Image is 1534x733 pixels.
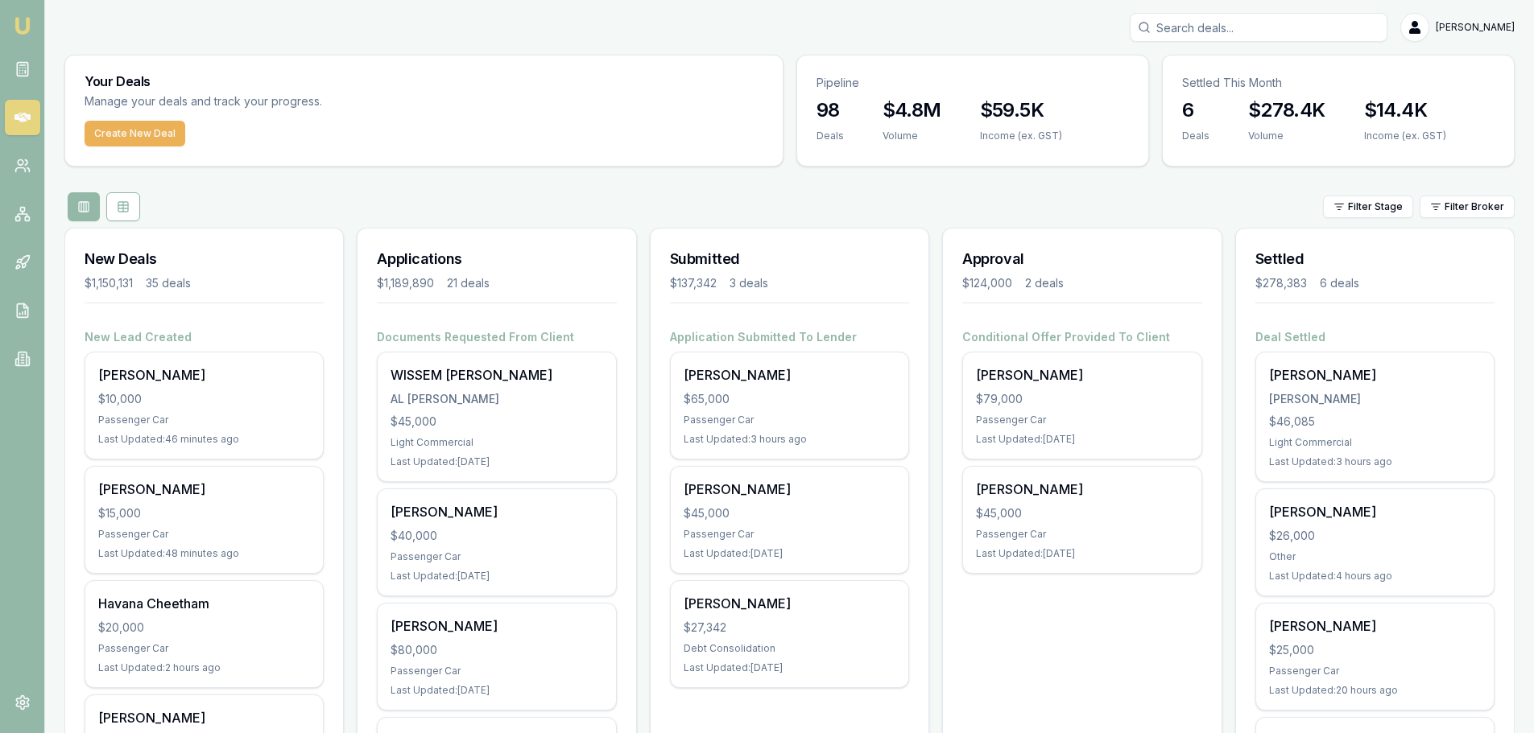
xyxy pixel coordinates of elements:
div: [PERSON_NAME] [391,502,602,521]
div: Last Updated: 3 hours ago [684,433,895,446]
div: [PERSON_NAME] [976,480,1188,499]
div: [PERSON_NAME] [1269,616,1481,636]
div: Deals [1182,130,1209,142]
h3: 6 [1182,97,1209,123]
div: 21 deals [447,275,490,291]
input: Search deals [1130,13,1387,42]
div: [PERSON_NAME] [684,480,895,499]
div: $45,000 [684,505,895,521]
div: Last Updated: 4 hours ago [1269,570,1481,583]
div: Passenger Car [976,528,1188,541]
div: $27,342 [684,620,895,636]
img: emu-icon-u.png [13,16,32,35]
h3: $4.8M [883,97,941,123]
h3: $59.5K [980,97,1062,123]
h4: Application Submitted To Lender [670,329,909,345]
div: Last Updated: [DATE] [684,661,895,674]
div: Passenger Car [98,414,310,426]
p: Pipeline [817,75,1129,91]
div: Passenger Car [684,414,895,426]
h3: Submitted [670,248,909,270]
h4: Documents Requested From Client [377,329,616,345]
div: Passenger Car [391,665,602,677]
div: [PERSON_NAME] [1269,502,1481,521]
div: $1,189,890 [377,275,434,291]
div: Last Updated: [DATE] [391,455,602,468]
div: AL [PERSON_NAME] [391,391,602,407]
div: Havana Cheetham [98,594,310,613]
div: $40,000 [391,528,602,544]
div: [PERSON_NAME] [684,365,895,385]
div: $137,342 [670,275,717,291]
div: Passenger Car [684,528,895,541]
div: Light Commercial [1269,436,1481,449]
div: [PERSON_NAME] [98,708,310,727]
div: $45,000 [391,414,602,430]
div: Volume [1248,130,1325,142]
h3: $278.4K [1248,97,1325,123]
div: $15,000 [98,505,310,521]
div: $79,000 [976,391,1188,407]
div: Last Updated: 46 minutes ago [98,433,310,446]
div: Passenger Car [391,550,602,563]
div: Deals [817,130,844,142]
button: Filter Stage [1323,196,1413,218]
h3: New Deals [85,248,324,270]
div: $278,383 [1255,275,1307,291]
h3: 98 [817,97,844,123]
div: [PERSON_NAME] [684,594,895,613]
div: $46,085 [1269,414,1481,430]
div: $45,000 [976,505,1188,521]
h4: Deal Settled [1255,329,1495,345]
h3: Your Deals [85,75,763,88]
div: WISSEM [PERSON_NAME] [391,365,602,385]
div: $25,000 [1269,642,1481,658]
h3: Approval [962,248,1201,270]
div: Light Commercial [391,436,602,449]
div: Last Updated: 2 hours ago [98,661,310,674]
div: Last Updated: 20 hours ago [1269,684,1481,697]
div: $20,000 [98,620,310,636]
p: Manage your deals and track your progress. [85,93,497,111]
h3: $14.4K [1364,97,1446,123]
div: Volume [883,130,941,142]
div: Passenger Car [98,642,310,655]
div: Last Updated: [DATE] [684,547,895,560]
div: Last Updated: [DATE] [976,433,1188,446]
div: Income (ex. GST) [1364,130,1446,142]
h4: Conditional Offer Provided To Client [962,329,1201,345]
div: $1,150,131 [85,275,133,291]
div: Last Updated: [DATE] [391,570,602,583]
div: 35 deals [146,275,191,291]
div: [PERSON_NAME] [1269,365,1481,385]
div: Last Updated: [DATE] [391,684,602,697]
div: Income (ex. GST) [980,130,1062,142]
div: Passenger Car [98,528,310,541]
span: [PERSON_NAME] [1436,21,1515,34]
p: Settled This Month [1182,75,1495,91]
div: [PERSON_NAME] [1269,391,1481,407]
div: $26,000 [1269,528,1481,544]
div: 2 deals [1025,275,1064,291]
div: Last Updated: 3 hours ago [1269,455,1481,468]
span: Filter Broker [1445,200,1504,213]
div: Last Updated: 48 minutes ago [98,547,310,560]
span: Filter Stage [1348,200,1403,213]
div: 6 deals [1320,275,1359,291]
div: Debt Consolidation [684,642,895,655]
div: [PERSON_NAME] [98,365,310,385]
div: 3 deals [730,275,768,291]
div: [PERSON_NAME] [976,365,1188,385]
h4: New Lead Created [85,329,324,345]
button: Filter Broker [1420,196,1515,218]
button: Create New Deal [85,121,185,146]
div: $10,000 [98,391,310,407]
div: [PERSON_NAME] [391,616,602,636]
div: $65,000 [684,391,895,407]
div: Other [1269,550,1481,563]
h3: Settled [1255,248,1495,270]
div: $124,000 [962,275,1012,291]
div: Passenger Car [976,414,1188,426]
div: Passenger Car [1269,665,1481,677]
